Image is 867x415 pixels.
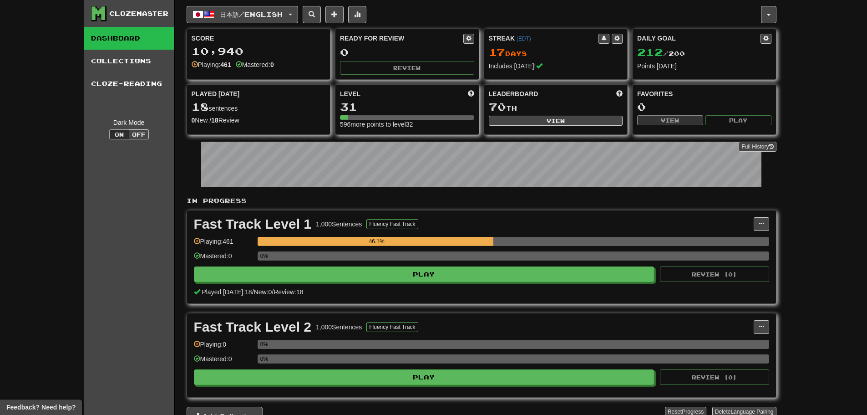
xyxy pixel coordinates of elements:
[489,46,623,58] div: Day s
[489,46,505,58] span: 17
[194,217,312,231] div: Fast Track Level 1
[340,46,474,58] div: 0
[682,409,704,415] span: Progress
[489,101,623,113] div: th
[660,369,769,385] button: Review (0)
[192,116,326,125] div: New / Review
[340,34,463,43] div: Ready for Review
[84,50,174,72] a: Collections
[489,89,538,98] span: Leaderboard
[84,27,174,50] a: Dashboard
[202,288,252,296] span: Played [DATE]: 18
[187,6,298,23] button: 日本語/English
[616,89,623,98] span: This week in points, UTC
[187,196,776,205] p: In Progress
[252,288,254,296] span: /
[637,61,771,71] div: Points [DATE]
[303,6,321,23] button: Search sentences
[194,340,253,355] div: Playing: 0
[637,101,771,113] div: 0
[340,61,474,75] button: Review
[637,46,663,58] span: 212
[340,120,474,129] div: 596 more points to level 32
[192,60,231,69] div: Playing:
[637,115,703,125] button: View
[366,219,418,229] button: Fluency Fast Track
[109,9,168,18] div: Clozemaster
[340,89,360,98] span: Level
[489,34,599,43] div: Streak
[220,10,283,18] span: 日本語 / English
[194,237,253,252] div: Playing: 461
[325,6,344,23] button: Add sentence to collection
[637,50,685,57] span: / 200
[517,36,531,42] a: (EDT)
[211,117,218,124] strong: 18
[730,409,773,415] span: Language Pairing
[129,129,149,139] button: Off
[194,354,253,369] div: Mastered: 0
[270,61,274,68] strong: 0
[192,101,326,113] div: sentences
[348,6,366,23] button: More stats
[260,237,493,246] div: 46.1%
[236,60,274,69] div: Mastered:
[637,34,761,44] div: Daily Goal
[194,251,253,266] div: Mastered: 0
[316,323,362,332] div: 1,000 Sentences
[637,89,771,98] div: Favorites
[109,129,129,139] button: On
[366,322,418,332] button: Fluency Fast Track
[489,61,623,71] div: Includes [DATE]!
[84,72,174,95] a: Cloze-Reading
[220,61,231,68] strong: 461
[194,320,312,334] div: Fast Track Level 2
[660,266,769,282] button: Review (0)
[194,369,654,385] button: Play
[316,220,362,229] div: 1,000 Sentences
[254,288,272,296] span: New: 0
[340,101,474,113] div: 31
[489,100,506,113] span: 70
[705,115,771,125] button: Play
[6,403,76,412] span: Open feedback widget
[192,100,209,113] span: 18
[194,266,654,282] button: Play
[91,118,167,127] div: Dark Mode
[468,89,474,98] span: Score more points to level up
[739,142,776,152] a: Full History
[192,34,326,43] div: Score
[489,116,623,126] button: View
[192,46,326,57] div: 10,940
[272,288,274,296] span: /
[192,89,240,98] span: Played [DATE]
[192,117,195,124] strong: 0
[274,288,303,296] span: Review: 18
